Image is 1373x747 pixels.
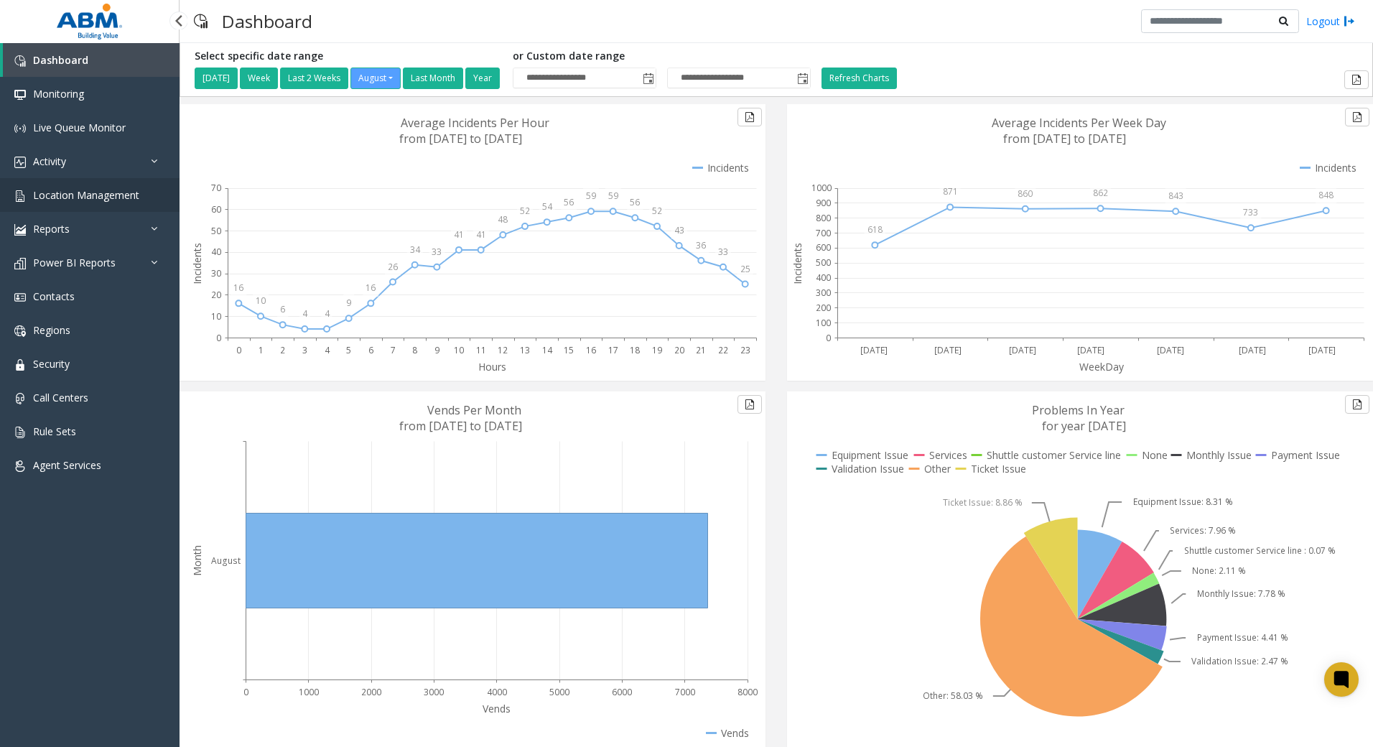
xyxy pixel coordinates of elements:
text: 25 [740,263,750,275]
text: 10 [211,310,221,323]
span: Location Management [33,188,139,202]
text: [DATE] [1157,344,1184,356]
span: Call Centers [33,391,88,404]
button: Export to pdf [737,395,762,414]
text: 21 [696,344,706,356]
text: 800 [816,212,831,224]
text: [DATE] [860,344,888,356]
text: 10 [256,294,266,307]
text: Average Incidents Per Week Day [992,115,1166,131]
text: 52 [520,205,530,217]
text: 17 [608,344,618,356]
text: 860 [1018,187,1033,200]
text: from [DATE] to [DATE] [399,418,522,434]
img: pageIcon [194,4,208,39]
text: 871 [943,185,958,198]
text: 700 [816,227,831,239]
text: 16 [233,282,243,294]
button: Last 2 Weeks [280,68,348,89]
text: 14 [542,344,553,356]
text: from [DATE] to [DATE] [1003,131,1126,147]
img: 'icon' [14,55,26,67]
text: Monthly Issue: 7.78 % [1197,588,1285,600]
text: 56 [630,196,640,208]
button: Week [240,68,278,89]
text: Problems In Year [1032,402,1125,418]
text: 0 [236,344,241,356]
text: 5 [346,344,351,356]
text: August [211,555,241,567]
button: Export to pdf [1345,395,1369,414]
text: 6 [368,344,373,356]
text: Other: 58.03 % [923,690,983,702]
text: 843 [1168,190,1183,202]
text: 13 [520,344,530,356]
text: Incidents [190,243,204,284]
text: 56 [564,196,574,208]
img: 'icon' [14,460,26,472]
text: 43 [674,224,684,236]
text: 2000 [361,686,381,698]
text: 100 [816,317,831,329]
img: 'icon' [14,292,26,303]
text: 9 [346,297,351,309]
text: 7000 [675,686,695,698]
span: Security [33,357,70,371]
text: 900 [816,197,831,209]
span: Regions [33,323,70,337]
text: Validation Issue: 2.47 % [1191,655,1288,667]
text: 5000 [549,686,569,698]
text: 200 [816,302,831,314]
text: 40 [211,246,221,258]
text: for year [DATE] [1042,418,1126,434]
span: Contacts [33,289,75,303]
span: Power BI Reports [33,256,116,269]
text: 20 [211,289,221,301]
text: 33 [718,246,728,258]
text: 4 [325,344,330,356]
text: Shuttle customer Service line : 0.07 % [1184,544,1336,557]
text: 733 [1243,206,1258,218]
button: Export to pdf [1345,108,1369,126]
text: [DATE] [1308,344,1336,356]
img: 'icon' [14,325,26,337]
h5: Select specific date range [195,50,502,62]
text: 41 [454,228,464,241]
text: 59 [586,190,596,202]
text: 3 [302,344,307,356]
text: 1 [259,344,264,356]
img: 'icon' [14,123,26,134]
img: 'icon' [14,224,26,236]
text: Vends [483,702,511,715]
text: 0 [243,686,248,698]
text: 34 [410,243,421,256]
text: 19 [652,344,662,356]
text: [DATE] [934,344,962,356]
text: 618 [867,223,883,236]
text: 12 [498,344,508,356]
img: 'icon' [14,157,26,168]
button: [DATE] [195,68,238,89]
text: 7 [391,344,396,356]
text: [DATE] [1239,344,1266,356]
text: [DATE] [1077,344,1104,356]
text: Services: 7.96 % [1170,524,1236,537]
text: 70 [211,182,221,194]
text: 1000 [811,182,832,194]
span: Rule Sets [33,424,76,438]
text: 36 [696,239,706,251]
text: 4000 [487,686,507,698]
text: 8000 [737,686,758,698]
text: 20 [674,344,684,356]
text: 2 [280,344,285,356]
text: 33 [432,246,442,258]
text: 15 [564,344,574,356]
text: 6 [280,303,285,315]
text: 26 [388,261,398,273]
text: 11 [476,344,486,356]
img: 'icon' [14,427,26,438]
span: Activity [33,154,66,168]
span: Toggle popup [640,68,656,88]
text: 23 [740,344,750,356]
text: 22 [718,344,728,356]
